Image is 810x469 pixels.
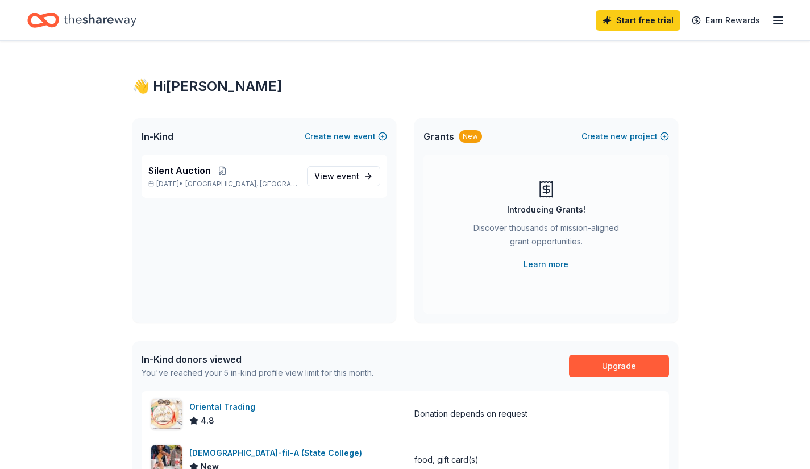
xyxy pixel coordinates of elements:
button: Createnewevent [305,130,387,143]
a: Home [27,7,136,34]
span: event [337,171,359,181]
span: [GEOGRAPHIC_DATA], [GEOGRAPHIC_DATA] [185,180,297,189]
div: Discover thousands of mission-aligned grant opportunities. [469,221,624,253]
div: Introducing Grants! [507,203,585,217]
span: new [334,130,351,143]
span: View [314,169,359,183]
a: Upgrade [569,355,669,377]
span: 4.8 [201,414,214,428]
div: food, gift card(s) [414,453,479,467]
span: In-Kind [142,130,173,143]
span: Silent Auction [148,164,211,177]
div: In-Kind donors viewed [142,352,373,366]
div: You've reached your 5 in-kind profile view limit for this month. [142,366,373,380]
div: [DEMOGRAPHIC_DATA]-fil-A (State College) [189,446,367,460]
p: [DATE] • [148,180,298,189]
span: new [610,130,628,143]
div: New [459,130,482,143]
div: 👋 Hi [PERSON_NAME] [132,77,678,96]
span: Grants [423,130,454,143]
div: Oriental Trading [189,400,260,414]
a: Start free trial [596,10,680,31]
img: Image for Oriental Trading [151,399,182,429]
a: View event [307,166,380,186]
div: Donation depends on request [414,407,527,421]
a: Earn Rewards [685,10,767,31]
button: Createnewproject [581,130,669,143]
a: Learn more [524,258,568,271]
